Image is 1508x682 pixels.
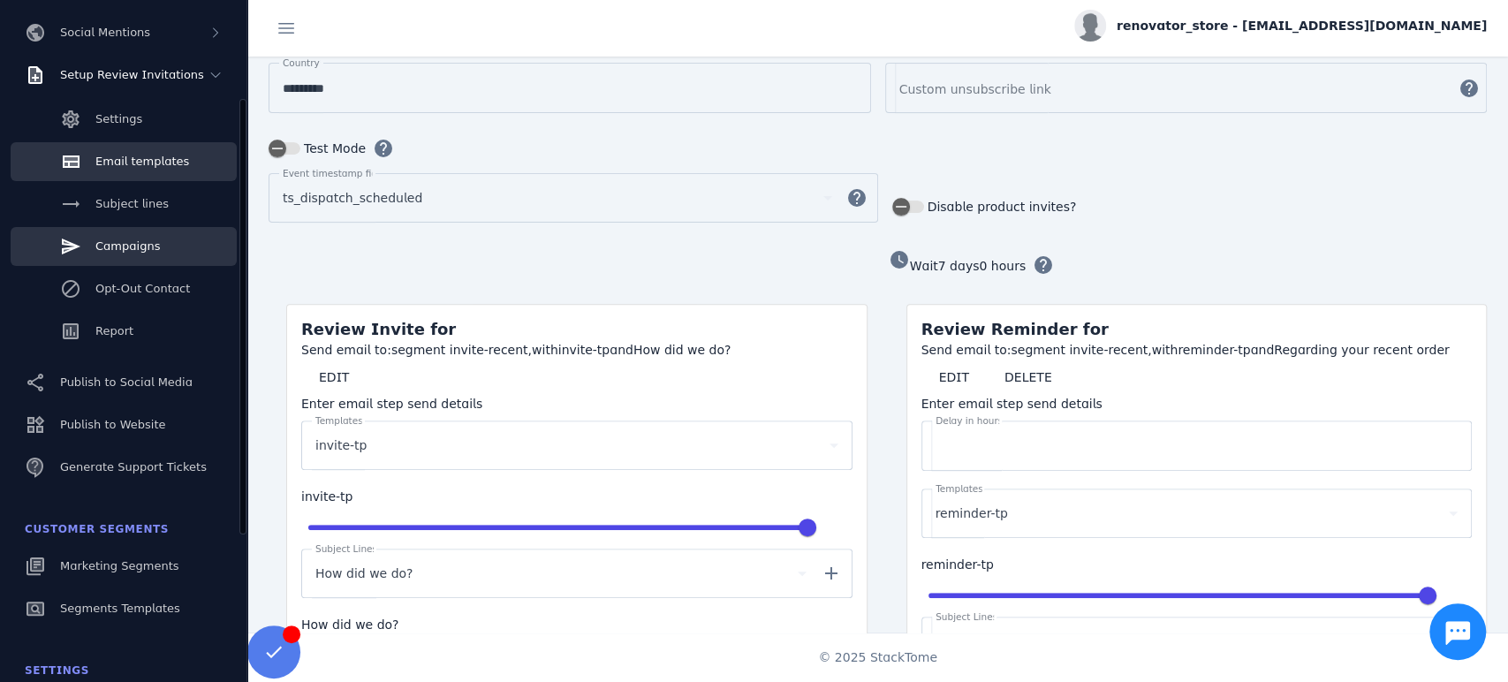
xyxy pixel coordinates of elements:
[924,196,1077,217] label: Disable product invites?
[921,341,1473,360] div: segment invite-recent, reminder-tp Regarding your recent order
[987,360,1070,395] button: DELETE
[283,78,857,99] input: Country
[315,435,367,456] span: invite-tp
[60,375,193,389] span: Publish to Social Media
[11,312,237,351] a: Report
[810,563,853,584] mat-icon: add
[1250,343,1274,357] span: and
[836,187,878,208] mat-icon: help
[979,259,1026,273] span: 0 hours
[301,488,853,506] div: invite-tp
[301,360,367,395] button: EDIT
[11,448,237,487] a: Generate Support Tickets
[11,547,237,586] a: Marketing Segments
[95,324,133,337] span: Report
[95,282,190,295] span: Opt-Out Contact
[1004,371,1052,383] span: DELETE
[301,395,853,413] div: Enter email step send details
[315,415,363,426] mat-label: Templates
[60,559,178,572] span: Marketing Segments
[11,185,237,224] a: Subject lines
[936,415,1003,426] mat-label: Delay in hours
[1152,343,1178,357] span: with
[283,187,422,208] span: ts_dispatch_scheduled
[11,589,237,628] a: Segments Templates
[910,259,938,273] span: Wait
[939,371,969,383] span: EDIT
[921,395,1473,413] div: Enter email step send details
[301,320,456,338] span: Review Invite for
[936,631,1110,652] span: Regarding your recent order
[95,239,160,253] span: Campaigns
[921,360,987,395] button: EDIT
[936,611,997,622] mat-label: Subject Lines
[1074,10,1106,42] img: profile.jpg
[283,168,385,178] mat-label: Event timestamp field
[11,269,237,308] a: Opt-Out Contact
[889,249,910,270] mat-icon: watch_later
[95,197,169,210] span: Subject lines
[60,26,150,39] span: Social Mentions
[11,363,237,402] a: Publish to Social Media
[1074,10,1487,42] button: renovator_store - [EMAIL_ADDRESS][DOMAIN_NAME]
[11,227,237,266] a: Campaigns
[11,405,237,444] a: Publish to Website
[936,503,1008,524] span: reminder-tp
[25,523,169,535] span: Customer Segments
[25,664,89,677] span: Settings
[610,343,633,357] span: and
[921,556,1473,574] div: reminder-tp
[60,602,180,615] span: Segments Templates
[95,155,189,168] span: Email templates
[938,259,980,273] span: 7 days
[532,343,558,357] span: with
[60,418,165,431] span: Publish to Website
[818,648,937,667] span: © 2025 StackTome
[899,82,1051,96] mat-label: Custom unsubscribe link
[1117,17,1487,35] span: renovator_store - [EMAIL_ADDRESS][DOMAIN_NAME]
[315,563,413,584] span: How did we do?
[283,57,320,68] mat-label: Country
[11,142,237,181] a: Email templates
[300,138,366,159] label: Test Mode
[60,68,204,81] span: Setup Review Invitations
[319,371,349,383] span: EDIT
[315,543,377,554] mat-label: Subject Lines
[95,112,142,125] span: Settings
[60,460,207,474] span: Generate Support Tickets
[301,343,391,357] span: Send email to:
[301,616,853,634] div: How did we do?
[11,100,237,139] a: Settings
[936,483,983,494] mat-label: Templates
[921,320,1109,338] span: Review Reminder for
[301,341,853,360] div: segment invite-recent, invite-tp How did we do?
[921,343,1012,357] span: Send email to:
